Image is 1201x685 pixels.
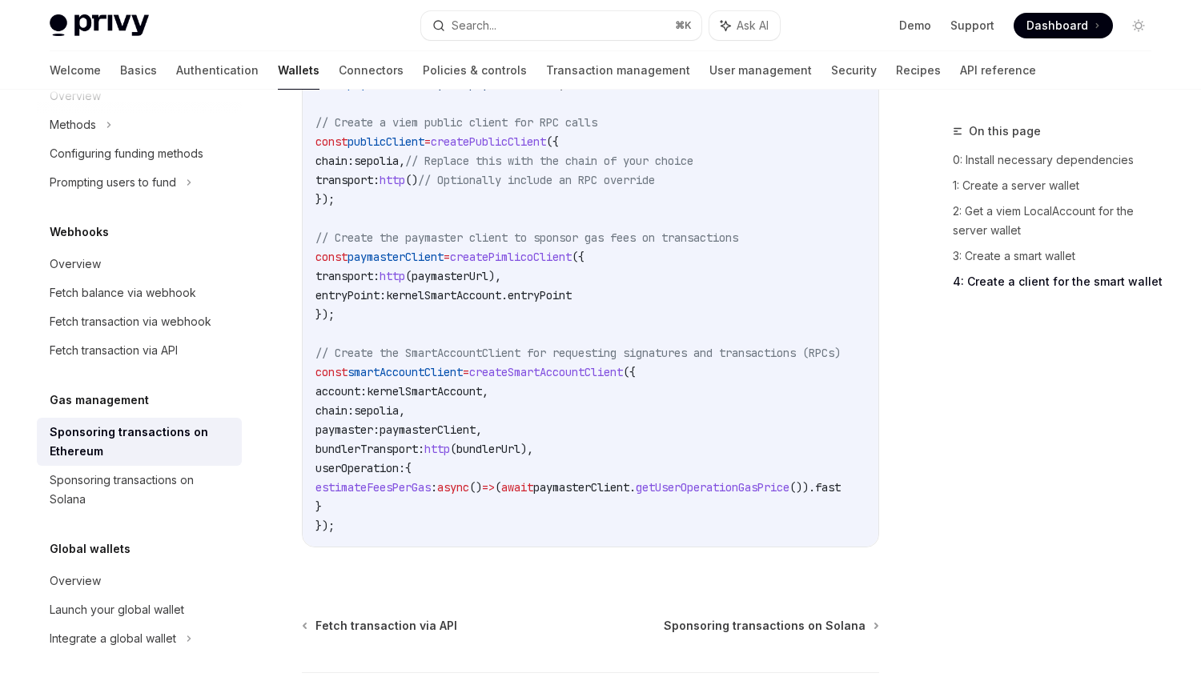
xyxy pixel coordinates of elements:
span: createSmartAccountClient [469,365,623,379]
span: http [380,173,405,187]
a: 4: Create a client for the smart wallet [953,269,1164,294]
span: Sponsoring transactions on Solana [664,618,866,634]
span: paymasterClient [533,480,629,495]
div: Sponsoring transactions on Solana [50,471,232,509]
a: Demo [899,18,931,34]
div: Launch your global wallet [50,600,184,619]
span: ({ [623,365,636,379]
span: }); [315,307,335,322]
a: Fetch balance via webhook [37,278,242,307]
span: } [315,499,322,514]
span: const [315,250,347,264]
div: Overview [50,254,101,274]
span: , [399,403,405,418]
span: ( [450,442,456,456]
div: Search... [452,16,496,35]
a: 2: Get a viem LocalAccount for the server wallet [953,198,1164,243]
a: Basics [120,51,157,90]
a: Support [950,18,994,34]
span: userOperation: [315,461,405,475]
span: estimateFeesPerGas [315,480,431,495]
div: Overview [50,571,101,591]
span: transport: [315,269,380,283]
span: transport: [315,173,380,187]
a: Fetch transaction via webhook [37,307,242,336]
h5: Webhooks [50,222,109,242]
span: http [380,269,405,283]
span: . [501,288,508,302]
span: ( [495,480,501,495]
span: ⌘ K [675,19,692,32]
span: paymasterClient [347,250,444,264]
span: http [424,442,450,456]
span: fast [815,480,841,495]
span: chain: [315,154,354,168]
span: getUserOperationGasPrice [636,480,789,495]
a: Security [831,51,877,90]
span: chain: [315,403,354,418]
span: Ask AI [737,18,769,34]
span: ({ [572,250,584,264]
span: await [501,480,533,495]
span: // Create the paymaster client to sponsor gas fees on transactions [315,230,738,245]
span: => [482,480,495,495]
button: Toggle dark mode [1126,13,1151,38]
span: createPublicClient [431,134,546,149]
a: Connectors [339,51,404,90]
span: entryPoint [508,288,572,302]
div: Fetch balance via webhook [50,283,196,302]
a: 1: Create a server wallet [953,173,1164,198]
a: Recipes [896,51,941,90]
span: , [476,423,482,437]
a: API reference [960,51,1036,90]
span: sepolia [354,154,399,168]
a: Configuring funding methods [37,139,242,168]
span: , [399,154,405,168]
span: }); [315,519,335,533]
span: kernelSmartAccount [367,384,482,399]
a: Dashboard [1014,13,1113,38]
a: 0: Install necessary dependencies [953,147,1164,173]
span: kernelSmartAccount [386,288,501,302]
span: ()). [789,480,815,495]
span: ), [520,442,533,456]
a: Welcome [50,51,101,90]
a: Fetch transaction via API [303,618,457,634]
a: Fetch transaction via API [37,336,242,365]
span: entryPoint: [315,288,386,302]
div: Integrate a global wallet [50,629,176,648]
a: Sponsoring transactions on Solana [37,466,242,514]
a: Wallets [278,51,319,90]
div: Prompting users to fund [50,173,176,192]
span: ( [405,269,412,283]
button: Ask AI [709,11,780,40]
span: ), [488,269,501,283]
span: : [431,480,437,495]
span: // Create a viem public client for RPC calls [315,115,597,130]
span: . [629,480,636,495]
button: Search...⌘K [421,11,701,40]
span: () [469,480,482,495]
h5: Gas management [50,391,149,410]
span: account: [315,384,367,399]
span: // Create the SmartAccountClient for requesting signatures and transactions (RPCs) [315,346,841,360]
span: }); [315,192,335,206]
span: sepolia [354,403,399,418]
h5: Global wallets [50,539,131,559]
a: User management [709,51,812,90]
span: = [424,134,431,149]
span: ({ [546,134,559,149]
span: , [482,384,488,399]
div: Sponsoring transactions on Ethereum [50,423,232,461]
span: bundlerTransport: [315,442,424,456]
span: async [437,480,469,495]
span: bundlerUrl [456,442,520,456]
span: paymasterClient [380,423,476,437]
span: On this page [969,122,1041,141]
div: Fetch transaction via API [50,341,178,360]
a: Launch your global wallet [37,595,242,624]
span: // Replace this with the chain of your choice [405,154,693,168]
span: publicClient [347,134,424,149]
a: Overview [37,250,242,278]
a: 3: Create a smart wallet [953,243,1164,269]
